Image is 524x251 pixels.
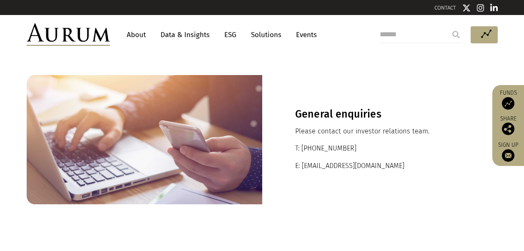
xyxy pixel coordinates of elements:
[502,149,514,162] img: Sign up to our newsletter
[27,23,110,46] img: Aurum
[123,27,150,43] a: About
[295,161,465,171] p: E: [EMAIL_ADDRESS][DOMAIN_NAME]
[462,4,471,12] img: Twitter icon
[502,123,514,135] img: Share this post
[220,27,241,43] a: ESG
[247,27,286,43] a: Solutions
[502,97,514,110] img: Access Funds
[496,141,520,162] a: Sign up
[434,5,456,11] a: CONTACT
[295,108,465,120] h3: General enquiries
[496,116,520,135] div: Share
[490,4,498,12] img: Linkedin icon
[448,26,464,43] input: Submit
[295,143,465,154] p: T: [PHONE_NUMBER]
[295,126,465,137] p: Please contact our investor relations team.
[292,27,317,43] a: Events
[477,4,484,12] img: Instagram icon
[496,89,520,110] a: Funds
[156,27,214,43] a: Data & Insights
